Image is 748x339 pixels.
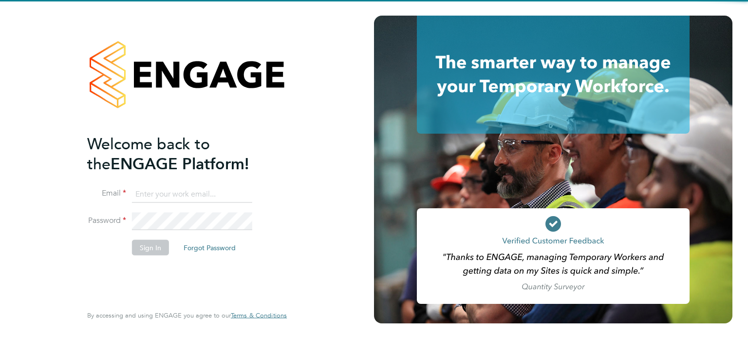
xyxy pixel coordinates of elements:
[87,216,126,226] label: Password
[87,134,210,173] span: Welcome back to the
[87,134,277,174] h2: ENGAGE Platform!
[176,240,243,256] button: Forgot Password
[87,311,287,319] span: By accessing and using ENGAGE you agree to our
[231,312,287,319] a: Terms & Conditions
[132,240,169,256] button: Sign In
[132,185,252,203] input: Enter your work email...
[87,188,126,199] label: Email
